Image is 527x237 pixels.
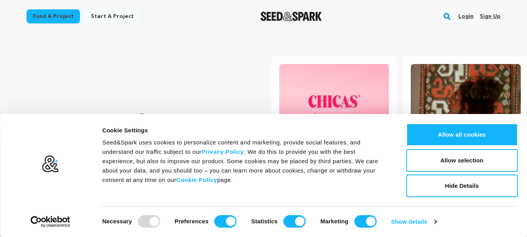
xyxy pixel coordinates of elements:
a: Fund a project [27,9,80,23]
div: Cookie Settings [102,126,389,135]
img: CHICAS Pilot image [279,64,389,139]
img: The Dragon Under Our Feet image [411,64,521,139]
a: Privacy Policy [201,148,244,155]
a: Sign up [480,10,500,23]
div: Seed&Spark uses cookies to personalize content and marketing, provide social features, and unders... [102,138,389,185]
strong: Preferences [175,218,209,225]
button: Allow all cookies [406,123,518,146]
button: Allow selection [406,149,518,172]
a: Seed&Spark Homepage [261,12,322,21]
a: Show details [391,216,437,228]
strong: Necessary [102,218,132,225]
strong: Marketing [320,218,348,225]
img: logo [42,155,59,173]
p: Crowdfunding that . [56,111,240,205]
a: Usercentrics Cookiebot - opens in a new window [16,216,85,228]
img: Seed&Spark Logo Dark Mode [261,12,322,21]
strong: Statistics [251,218,278,225]
a: Login [458,10,474,23]
button: Hide Details [406,175,518,197]
a: Start a project [85,9,140,23]
a: Cookie Policy [176,176,217,183]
